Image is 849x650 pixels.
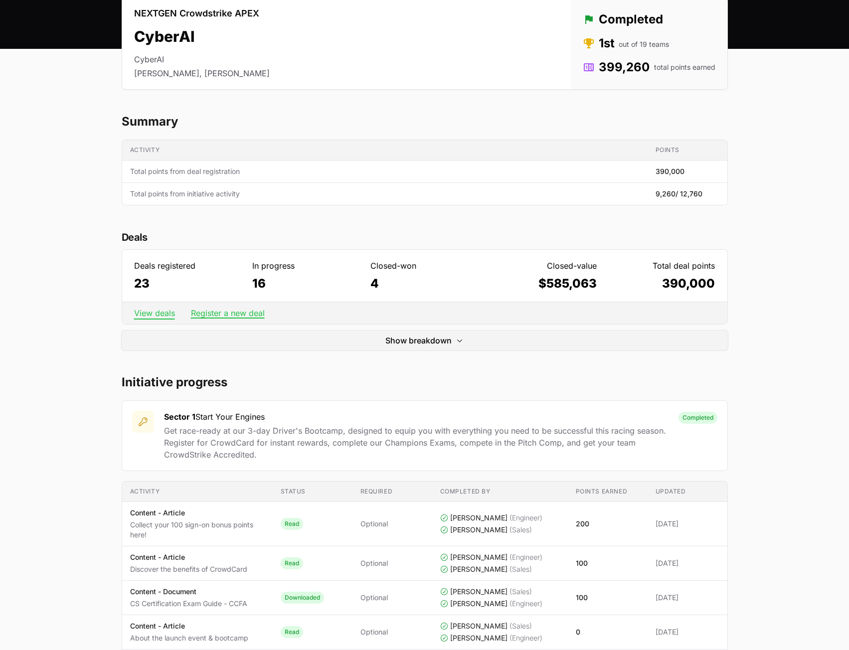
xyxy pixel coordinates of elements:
span: 9,260 [656,189,702,199]
span: [PERSON_NAME] [450,587,508,597]
a: Register a new deal [191,308,265,318]
th: Activity [122,482,273,502]
th: Points [648,140,727,161]
span: / 12,760 [676,189,702,198]
span: [PERSON_NAME] [450,564,508,574]
p: Content - Article [130,621,248,631]
span: [PERSON_NAME] [450,525,508,535]
span: [PERSON_NAME] [450,633,508,643]
p: Discover the benefits of CrowdCard [130,564,247,574]
svg: Expand/Collapse [456,336,464,344]
dt: Closed-won [370,260,479,272]
span: (Sales) [509,525,532,535]
p: NEXTGEN Crowdstrike APEX [134,7,270,19]
span: Optional [360,627,388,637]
span: (Engineer) [509,552,542,562]
span: (Engineer) [509,633,542,643]
p: Content - Article [130,508,265,518]
li: [PERSON_NAME], [PERSON_NAME] [134,67,270,79]
p: 100 [576,593,588,603]
dd: 4 [370,276,479,292]
p: About the launch event & bootcamp [130,633,248,643]
span: (Engineer) [509,599,542,609]
h2: Summary [122,114,728,130]
button: Show breakdownExpand/Collapse [122,330,728,350]
section: Deal statistics [122,229,728,350]
dd: Completed [583,11,715,27]
th: Updated [648,482,727,502]
span: total points earned [654,62,715,72]
section: CyberAI's progress summary [122,114,728,205]
span: [DATE] [656,593,719,603]
p: Content - Article [130,552,247,562]
span: (Sales) [509,564,532,574]
th: Activity [122,140,648,161]
span: out of 19 teams [619,39,669,49]
span: Optional [360,593,388,603]
th: Required [352,482,432,502]
th: Completed by [432,482,568,502]
dd: 399,260 [583,59,715,75]
p: CS Certification Exam Guide - CCFA [130,599,247,609]
span: [PERSON_NAME] [450,552,508,562]
span: Optional [360,558,388,568]
dd: 23 [134,276,242,292]
span: (Sales) [509,587,532,597]
p: 100 [576,558,588,568]
span: (Engineer) [509,513,542,523]
span: 390,000 [656,166,684,176]
span: Optional [360,519,388,529]
p: Content - Document [130,587,247,597]
dd: 1st [583,35,715,51]
p: 200 [576,519,589,529]
dt: Total deal points [607,260,715,272]
p: Get race-ready at our 3-day Driver's Bootcamp, designed to equip you with everything you need to ... [164,425,669,461]
span: [PERSON_NAME] [450,599,508,609]
span: (Sales) [509,621,532,631]
span: [DATE] [656,558,719,568]
span: [DATE] [656,627,719,637]
p: Collect your 100 sign-on bonus points here! [130,520,265,540]
span: [DATE] [656,519,719,529]
h2: Deals [122,229,728,245]
span: Show breakdown [385,334,452,346]
h2: Initiative progress [122,374,728,390]
th: Status [273,482,352,502]
span: Sector 1 [164,412,195,422]
dd: 390,000 [607,276,715,292]
dt: Closed-value [489,260,597,272]
h3: Start Your Engines [164,411,669,423]
dt: Deals registered [134,260,242,272]
li: CyberAI [134,53,270,65]
span: [PERSON_NAME] [450,621,508,631]
h2: CyberAI [134,27,270,45]
span: [PERSON_NAME] [450,513,508,523]
span: Total points from deal registration [130,166,640,176]
a: View deals [134,308,175,318]
dd: 16 [252,276,360,292]
dt: In progress [252,260,360,272]
th: Points earned [568,482,648,502]
span: Total points from initiative activity [130,189,640,199]
dd: $585,063 [489,276,597,292]
p: 0 [576,627,580,637]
